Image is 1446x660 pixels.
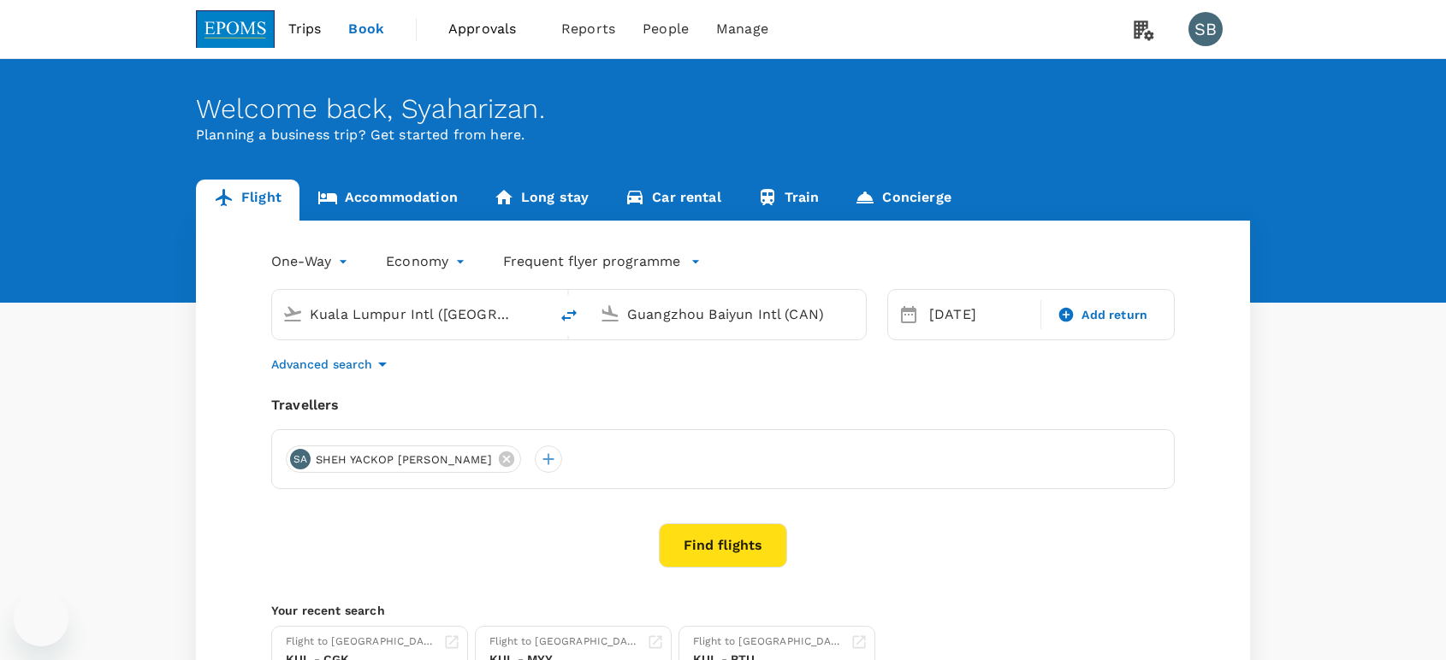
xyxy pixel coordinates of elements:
[448,19,534,39] span: Approvals
[271,248,352,275] div: One-Way
[659,523,787,568] button: Find flights
[693,633,844,651] div: Flight to [GEOGRAPHIC_DATA]
[922,298,1037,332] div: [DATE]
[271,395,1175,415] div: Travellers
[739,180,838,221] a: Train
[196,180,299,221] a: Flight
[310,301,513,327] input: Depart from
[386,248,469,275] div: Economy
[196,125,1250,145] p: Planning a business trip? Get started from here.
[1082,306,1147,324] span: Add return
[476,180,607,221] a: Long stay
[503,251,680,272] p: Frequent flyer programme
[196,10,275,48] img: EPOMS SDN BHD
[627,301,830,327] input: Going to
[305,451,502,468] span: SHEH YACKOP [PERSON_NAME]
[607,180,739,221] a: Car rental
[271,354,393,374] button: Advanced search
[716,19,768,39] span: Manage
[290,449,311,469] div: SA
[1188,12,1223,46] div: SB
[536,312,540,315] button: Open
[643,19,689,39] span: People
[299,180,476,221] a: Accommodation
[489,633,640,651] div: Flight to [GEOGRAPHIC_DATA]
[196,93,1250,125] div: Welcome back , Syaharizan .
[854,312,857,315] button: Open
[503,251,701,272] button: Frequent flyer programme
[288,19,322,39] span: Trips
[837,180,969,221] a: Concierge
[561,19,615,39] span: Reports
[286,633,436,651] div: Flight to [GEOGRAPHIC_DATA]
[271,356,372,373] p: Advanced search
[348,19,384,39] span: Book
[548,295,590,336] button: delete
[286,445,521,473] div: SASHEH YACKOP [PERSON_NAME]
[271,602,1175,619] p: Your recent search
[14,592,68,646] iframe: Button to launch messaging window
